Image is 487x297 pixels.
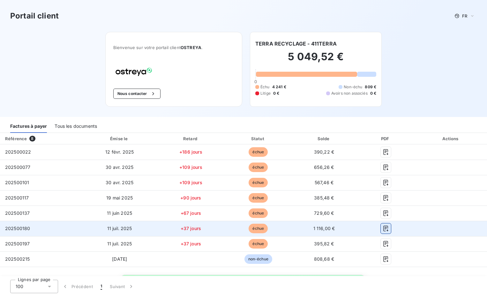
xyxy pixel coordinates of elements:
[58,280,97,293] button: Précédent
[272,84,286,90] span: 4 241 €
[249,208,268,218] span: échue
[254,79,257,84] span: 0
[5,241,30,246] span: 202500197
[260,84,270,90] span: Échu
[260,91,271,96] span: Litige
[249,147,268,157] span: échue
[107,241,132,246] span: 11 juil. 2025
[106,195,133,200] span: 19 mai 2025
[180,195,201,200] span: +90 jours
[55,120,97,133] div: Tous les documents
[105,149,134,155] span: 12 févr. 2025
[179,180,202,185] span: +109 jours
[314,149,334,155] span: 390,22 €
[358,135,414,142] div: PDF
[181,241,201,246] span: +37 jours
[181,210,201,216] span: +67 jours
[5,210,30,216] span: 202500137
[249,224,268,233] span: échue
[249,178,268,187] span: échue
[5,164,30,170] span: 202500077
[29,136,35,141] span: 8
[5,256,30,262] span: 202500215
[101,283,102,290] span: 1
[112,256,127,262] span: [DATE]
[313,226,335,231] span: 1 116,00 €
[106,280,138,293] button: Suivant
[5,149,31,155] span: 202500022
[107,210,132,216] span: 11 juin 2025
[5,226,30,231] span: 202500180
[244,254,272,264] span: non-échue
[293,135,356,142] div: Solde
[255,50,376,69] h2: 5 049,52 €
[416,135,486,142] div: Actions
[331,91,368,96] span: Avoirs non associés
[5,195,29,200] span: 202500117
[179,164,202,170] span: +109 jours
[462,13,467,18] span: FR
[181,226,201,231] span: +37 jours
[273,91,279,96] span: 0 €
[314,256,334,262] span: 808,68 €
[314,241,334,246] span: 395,82 €
[181,45,201,50] span: OSTREYA
[255,40,337,47] h6: TERRA RECYCLAGE - 411TERRA
[10,10,59,22] h3: Portail client
[10,120,47,133] div: Factures à payer
[16,283,23,290] span: 100
[365,84,376,90] span: 809 €
[314,210,334,216] span: 729,60 €
[158,135,224,142] div: Retard
[113,65,154,78] img: Company logo
[84,135,155,142] div: Émise le
[226,135,290,142] div: Statut
[249,193,268,203] span: échue
[249,163,268,172] span: échue
[314,164,334,170] span: 656,26 €
[315,180,333,185] span: 567,46 €
[107,226,132,231] span: 11 juil. 2025
[97,280,106,293] button: 1
[113,89,161,99] button: Nous contacter
[5,136,27,141] div: Référence
[249,239,268,249] span: échue
[314,195,334,200] span: 385,48 €
[106,164,133,170] span: 30 avr. 2025
[179,149,202,155] span: +186 jours
[5,180,29,185] span: 202500101
[370,91,376,96] span: 0 €
[344,84,362,90] span: Non-échu
[106,180,133,185] span: 30 avr. 2025
[113,45,234,50] span: Bienvenue sur votre portail client .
